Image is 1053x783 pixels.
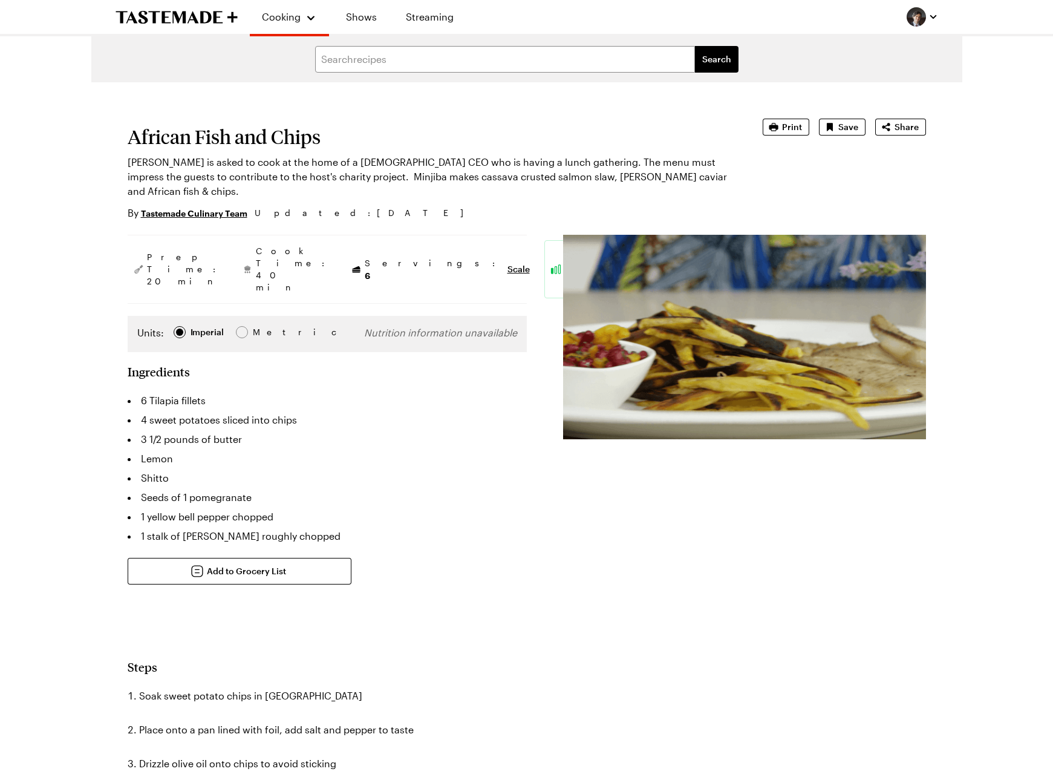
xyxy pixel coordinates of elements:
[262,11,301,22] span: Cooking
[128,449,527,468] li: Lemon
[507,263,530,275] button: Scale
[141,206,247,220] a: Tastemade Culinary Team
[907,7,926,27] img: Profile picture
[128,391,527,410] li: 6 Tilapia fillets
[128,720,527,739] li: Place onto a pan lined with foil, add salt and pepper to taste
[875,119,926,136] button: Share
[838,121,858,133] span: Save
[253,326,279,339] span: Metric
[128,507,527,526] li: 1 yellow bell pepper chopped
[563,235,926,439] img: Recipe image thumbnail
[147,251,222,287] span: Prep Time: 20 min
[128,686,527,706] li: Soak sweet potato chips in [GEOGRAPHIC_DATA]
[255,206,475,220] span: Updated : [DATE]
[207,565,286,577] span: Add to Grocery List
[128,430,527,449] li: 3 1/2 pounds of butter
[128,754,527,773] li: Drizzle olive oil onto chips to avoid sticking
[364,327,517,338] span: Nutrition information unavailable
[365,269,370,281] span: 6
[128,410,527,430] li: 4 sweet potatoes sliced into chips
[116,10,238,24] a: To Tastemade Home Page
[895,121,919,133] span: Share
[256,245,331,293] span: Cook Time: 40 min
[365,257,501,282] span: Servings:
[128,468,527,488] li: Shitto
[907,7,938,27] button: Profile picture
[702,53,731,65] span: Search
[191,326,224,339] div: Imperial
[262,5,317,29] button: Cooking
[128,526,527,546] li: 1 stalk of [PERSON_NAME] roughly chopped
[763,119,809,136] button: Print
[128,155,729,198] p: [PERSON_NAME] is asked to cook at the home of a [DEMOGRAPHIC_DATA] CEO who is having a lunch gath...
[137,326,164,340] label: Units:
[128,126,729,148] h1: African Fish and Chips
[128,206,247,220] p: By
[128,488,527,507] li: Seeds of 1 pomegranate
[819,119,866,136] button: Save recipe
[253,326,278,339] div: Metric
[128,364,190,379] h2: Ingredients
[191,326,225,339] span: Imperial
[137,326,278,342] div: Imperial Metric
[695,46,738,73] button: filters
[128,558,351,585] button: Add to Grocery List
[782,121,802,133] span: Print
[128,660,527,674] h2: Steps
